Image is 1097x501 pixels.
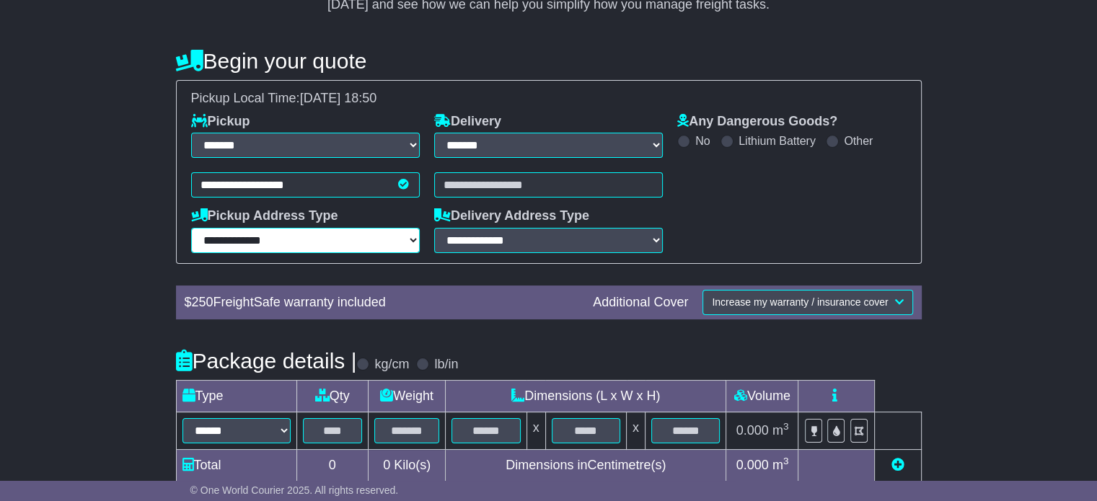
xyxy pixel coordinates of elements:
span: 0.000 [736,458,769,472]
h4: Begin your quote [176,49,922,73]
td: Type [176,381,296,412]
td: Dimensions in Centimetre(s) [446,450,726,482]
span: 0 [383,458,390,472]
span: 0.000 [736,423,769,438]
span: © One World Courier 2025. All rights reserved. [190,484,399,496]
h4: Package details | [176,349,357,373]
label: Pickup [191,114,250,130]
span: [DATE] 18:50 [300,91,377,105]
label: lb/in [434,357,458,373]
span: 250 [192,295,213,309]
td: Weight [369,381,446,412]
sup: 3 [783,456,789,466]
span: m [772,423,789,438]
td: Qty [296,381,369,412]
td: Volume [726,381,798,412]
td: x [527,412,545,450]
div: Additional Cover [586,295,695,311]
label: Other [844,134,873,148]
td: Dimensions (L x W x H) [446,381,726,412]
td: Total [176,450,296,482]
div: Pickup Local Time: [184,91,914,107]
label: Delivery Address Type [434,208,589,224]
button: Increase my warranty / insurance cover [702,290,912,315]
label: Lithium Battery [739,134,816,148]
a: Add new item [891,458,904,472]
td: x [627,412,646,450]
label: No [695,134,710,148]
label: Any Dangerous Goods? [677,114,837,130]
sup: 3 [783,421,789,432]
div: $ FreightSafe warranty included [177,295,586,311]
label: kg/cm [374,357,409,373]
label: Delivery [434,114,501,130]
span: Increase my warranty / insurance cover [712,296,888,308]
td: 0 [296,450,369,482]
label: Pickup Address Type [191,208,338,224]
span: m [772,458,789,472]
td: Kilo(s) [369,450,446,482]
